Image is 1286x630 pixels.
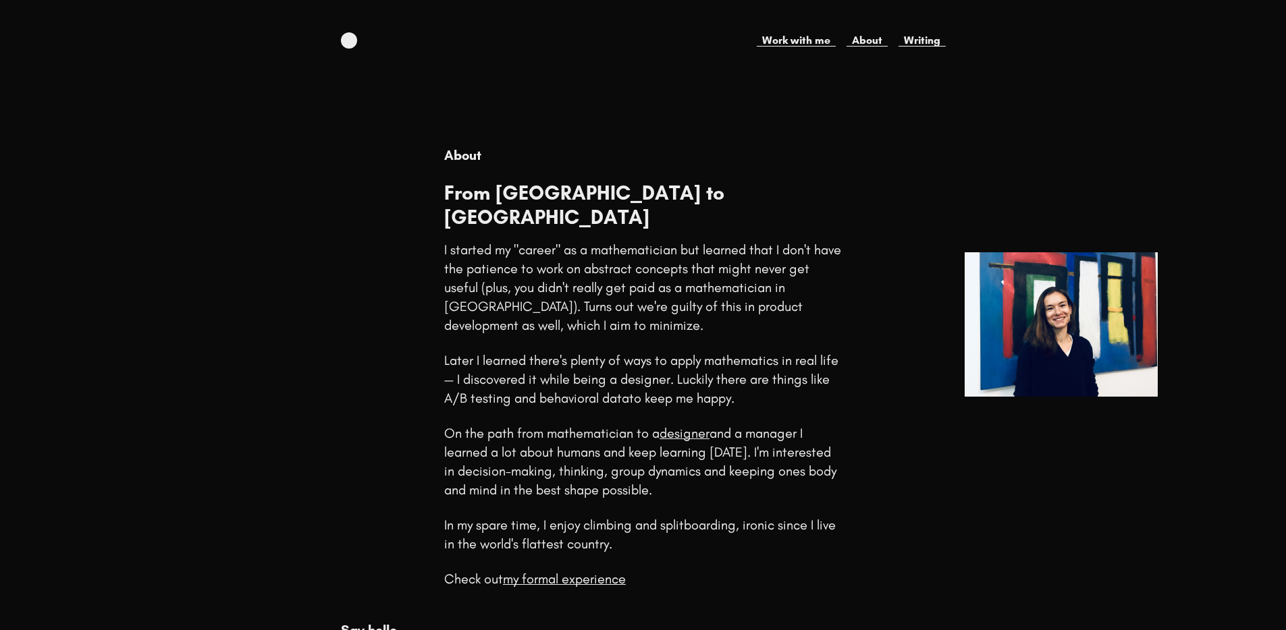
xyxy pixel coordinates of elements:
[444,571,626,587] p: Check out
[660,425,709,441] a: designer
[444,517,836,552] p: In my spare time, I enjoy climbing and splitboarding, ironic since I live in the world's flattest...
[444,181,842,229] h1: From [GEOGRAPHIC_DATA] to [GEOGRAPHIC_DATA]
[444,241,841,333] p: I started my "career" as a mathematician but learned that I don't have the patience to work on ab...
[444,390,629,406] a: A/B testing and behavioral data
[847,32,888,49] a: About
[899,32,946,49] a: Writing
[444,352,838,406] p: Later I learned there's plenty of ways to apply mathematics in real life — I discovered it while ...
[503,571,626,587] a: my formal experience
[757,32,836,49] a: Work with me
[444,425,836,498] p: On the path from mathematician to a and a manager I learned a lot about humans and keep learning ...
[444,146,842,165] h2: About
